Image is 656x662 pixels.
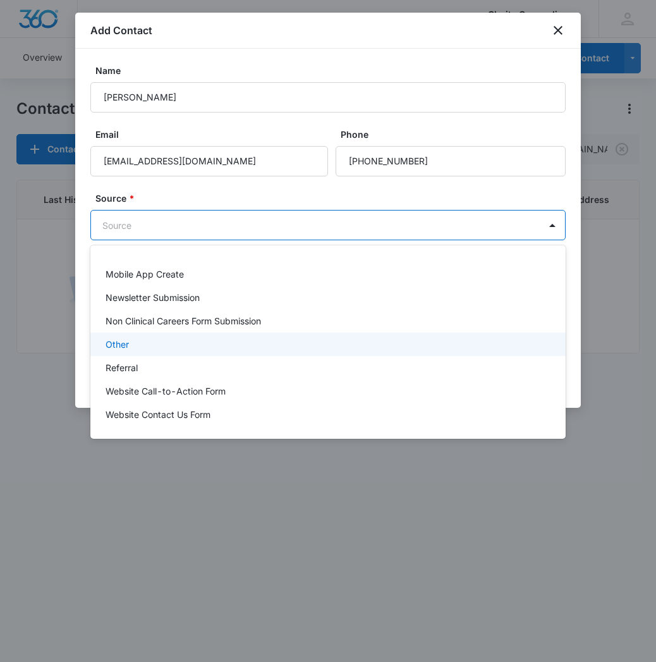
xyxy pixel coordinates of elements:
p: Website Call-to-Action Form [106,384,226,398]
p: Newsletter Submission [106,291,200,304]
p: Other [106,338,129,351]
p: Non Clinical Careers Form Submission [106,314,261,328]
p: Mobile App Create [106,267,184,281]
p: Referral [106,361,138,374]
p: Website Contact Us Form [106,408,210,421]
